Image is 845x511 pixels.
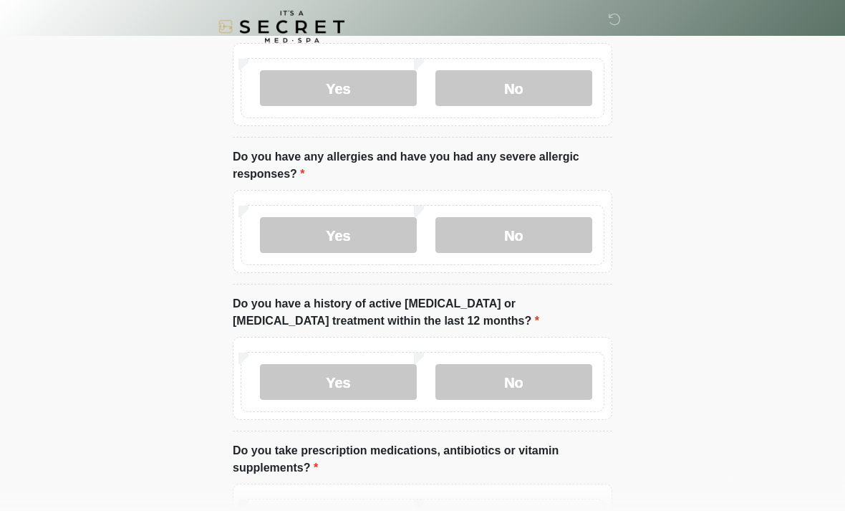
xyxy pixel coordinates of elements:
[233,149,612,183] label: Do you have any allergies and have you had any severe allergic responses?
[233,296,612,330] label: Do you have a history of active [MEDICAL_DATA] or [MEDICAL_DATA] treatment within the last 12 mon...
[435,218,592,254] label: No
[260,71,417,107] label: Yes
[435,71,592,107] label: No
[435,365,592,401] label: No
[260,218,417,254] label: Yes
[218,11,344,43] img: It's A Secret Med Spa Logo
[233,443,612,477] label: Do you take prescription medications, antibiotics or vitamin supplements?
[260,365,417,401] label: Yes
